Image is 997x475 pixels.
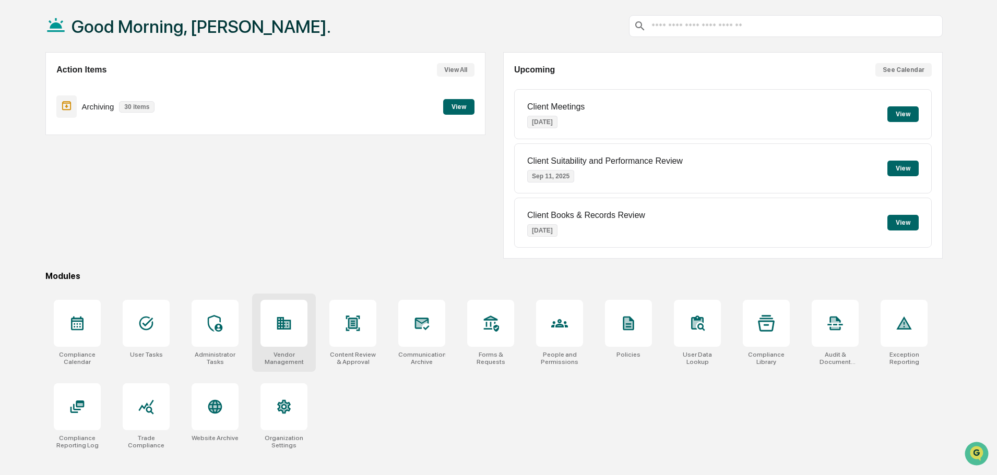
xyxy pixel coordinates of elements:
[123,434,170,449] div: Trade Compliance
[177,83,190,95] button: Start new chat
[514,65,555,75] h2: Upcoming
[54,351,101,366] div: Compliance Calendar
[21,151,66,162] span: Data Lookup
[437,63,474,77] button: View All
[72,127,134,146] a: 🗄️Attestations
[812,351,859,366] div: Audit & Document Logs
[527,156,683,166] p: Client Suitability and Performance Review
[10,132,19,141] div: 🖐️
[10,22,190,39] p: How can we help?
[887,106,919,122] button: View
[72,16,331,37] h1: Good Morning, [PERSON_NAME].
[443,99,474,115] button: View
[192,434,239,442] div: Website Archive
[54,434,101,449] div: Compliance Reporting Log
[536,351,583,366] div: People and Permissions
[10,152,19,161] div: 🔎
[674,351,721,366] div: User Data Lookup
[86,131,129,142] span: Attestations
[527,211,645,220] p: Client Books & Records Review
[45,271,943,281] div: Modules
[527,224,557,237] p: [DATE]
[260,434,307,449] div: Organization Settings
[887,161,919,176] button: View
[743,351,790,366] div: Compliance Library
[10,80,29,99] img: 1746055101610-c473b297-6a78-478c-a979-82029cc54cd1
[527,116,557,128] p: [DATE]
[76,132,84,141] div: 🗄️
[329,351,376,366] div: Content Review & Approval
[35,90,132,99] div: We're available if you need us!
[21,131,67,142] span: Preclearance
[616,351,640,358] div: Policies
[130,351,163,358] div: User Tasks
[35,80,171,90] div: Start new chat
[527,170,574,182] p: Sep 11, 2025
[56,65,106,75] h2: Action Items
[260,351,307,366] div: Vendor Management
[887,215,919,230] button: View
[875,63,932,77] button: See Calendar
[398,351,445,366] div: Communications Archive
[119,101,155,113] p: 30 items
[881,351,928,366] div: Exception Reporting
[192,351,239,366] div: Administrator Tasks
[6,147,70,166] a: 🔎Data Lookup
[527,102,585,112] p: Client Meetings
[104,177,126,185] span: Pylon
[964,441,992,469] iframe: Open customer support
[443,101,474,111] a: View
[82,102,114,111] p: Archiving
[74,176,126,185] a: Powered byPylon
[467,351,514,366] div: Forms & Requests
[6,127,72,146] a: 🖐️Preclearance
